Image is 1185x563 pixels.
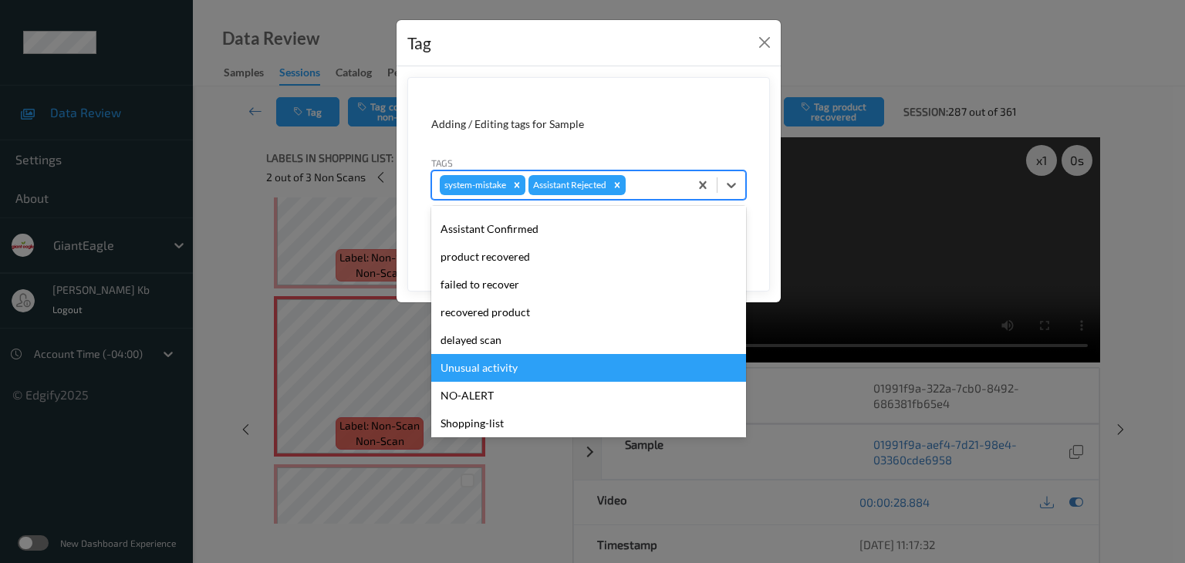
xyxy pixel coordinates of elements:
[431,116,746,132] div: Adding / Editing tags for Sample
[431,354,746,382] div: Unusual activity
[754,32,775,53] button: Close
[431,243,746,271] div: product recovered
[431,298,746,326] div: recovered product
[440,175,508,195] div: system-mistake
[431,271,746,298] div: failed to recover
[508,175,525,195] div: Remove system-mistake
[431,382,746,410] div: NO-ALERT
[431,156,453,170] label: Tags
[431,410,746,437] div: Shopping-list
[407,31,431,56] div: Tag
[431,326,746,354] div: delayed scan
[609,175,626,195] div: Remove Assistant Rejected
[528,175,609,195] div: Assistant Rejected
[431,215,746,243] div: Assistant Confirmed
